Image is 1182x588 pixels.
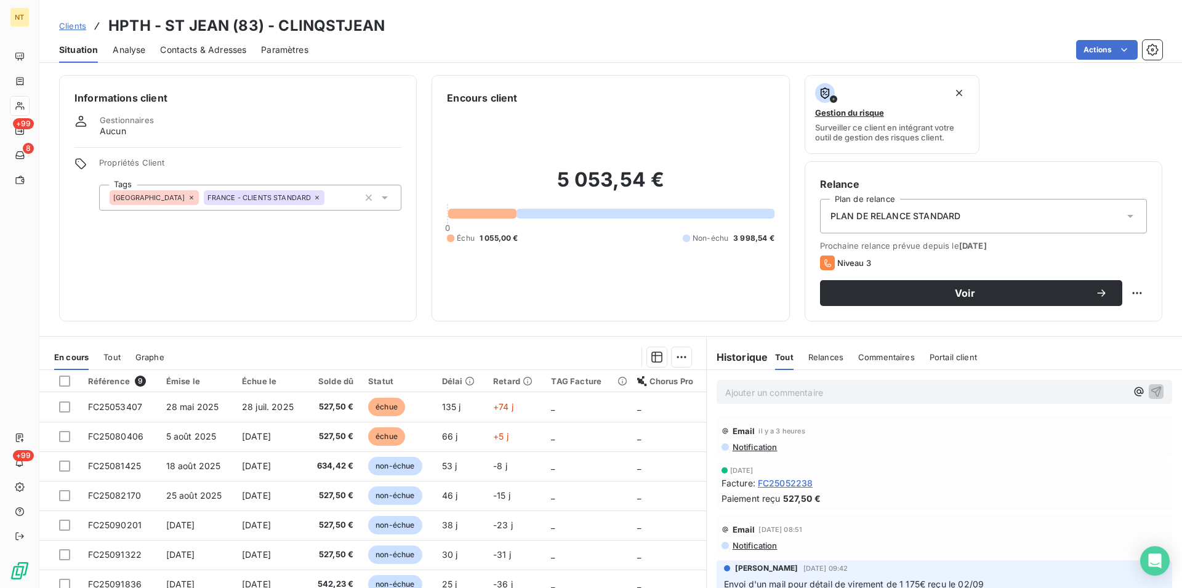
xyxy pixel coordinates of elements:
[23,143,34,154] span: 8
[733,233,774,244] span: 3 998,54 €
[480,233,518,244] span: 1 055,00 €
[837,258,871,268] span: Niveau 3
[324,192,334,203] input: Ajouter une valeur
[637,549,641,560] span: _
[313,519,353,531] span: 527,50 €
[368,486,422,505] span: non-échue
[758,427,805,435] span: il y a 3 heures
[166,431,217,441] span: 5 août 2025
[103,352,121,362] span: Tout
[493,431,509,441] span: +5 j
[637,431,641,441] span: _
[758,526,802,533] span: [DATE] 08:51
[166,490,222,501] span: 25 août 2025
[166,461,221,471] span: 18 août 2025
[113,194,185,201] span: [GEOGRAPHIC_DATA]
[820,177,1147,191] h6: Relance
[820,241,1147,251] span: Prochaine relance prévue depuis le
[805,75,980,154] button: Gestion du risqueSurveiller ce client en intégrant votre outil de gestion des risques client.
[815,108,884,118] span: Gestion du risque
[457,233,475,244] span: Échu
[783,492,821,505] span: 527,50 €
[707,350,768,364] h6: Historique
[368,376,427,386] div: Statut
[10,7,30,27] div: NT
[313,460,353,472] span: 634,42 €
[820,280,1122,306] button: Voir
[368,457,422,475] span: non-échue
[447,91,517,105] h6: Encours client
[493,490,510,501] span: -15 j
[59,21,86,31] span: Clients
[758,477,813,489] span: FC25052238
[135,376,146,387] span: 9
[242,520,271,530] span: [DATE]
[113,44,145,56] span: Analyse
[835,288,1095,298] span: Voir
[88,401,143,412] span: FC25053407
[99,158,401,175] span: Propriétés Client
[54,352,89,362] span: En cours
[551,520,555,530] span: _
[442,520,458,530] span: 38 j
[830,210,961,222] span: PLAN DE RELANCE STANDARD
[803,565,848,572] span: [DATE] 09:42
[637,461,641,471] span: _
[261,44,308,56] span: Paramètres
[493,376,536,386] div: Retard
[858,352,915,362] span: Commentaires
[88,520,142,530] span: FC25090201
[88,376,151,387] div: Référence
[808,352,843,362] span: Relances
[959,241,987,251] span: [DATE]
[551,431,555,441] span: _
[442,490,458,501] span: 46 j
[447,167,774,204] h2: 5 053,54 €
[637,401,641,412] span: _
[88,490,142,501] span: FC25082170
[722,477,755,489] span: Facture :
[368,546,422,564] span: non-échue
[637,376,699,386] div: Chorus Pro
[493,549,511,560] span: -31 j
[493,461,507,471] span: -8 j
[442,431,458,441] span: 66 j
[442,549,458,560] span: 30 j
[551,461,555,471] span: _
[442,461,457,471] span: 53 j
[815,123,970,142] span: Surveiller ce client en intégrant votre outil de gestion des risques client.
[100,115,154,125] span: Gestionnaires
[313,376,353,386] div: Solde dû
[242,376,299,386] div: Échue le
[166,520,195,530] span: [DATE]
[731,442,778,452] span: Notification
[108,15,385,37] h3: HPTH - ST JEAN (83) - CLINQSTJEAN
[730,467,754,474] span: [DATE]
[242,431,271,441] span: [DATE]
[493,520,513,530] span: -23 j
[551,490,555,501] span: _
[551,376,622,386] div: TAG Facture
[722,492,781,505] span: Paiement reçu
[637,520,641,530] span: _
[242,490,271,501] span: [DATE]
[313,489,353,502] span: 527,50 €
[135,352,164,362] span: Graphe
[733,426,755,436] span: Email
[368,398,405,416] span: échue
[313,401,353,413] span: 527,50 €
[207,194,312,201] span: FRANCE - CLIENTS STANDARD
[442,401,461,412] span: 135 j
[88,461,142,471] span: FC25081425
[313,549,353,561] span: 527,50 €
[1076,40,1138,60] button: Actions
[551,549,555,560] span: _
[74,91,401,105] h6: Informations client
[735,563,798,574] span: [PERSON_NAME]
[693,233,728,244] span: Non-échu
[59,44,98,56] span: Situation
[59,20,86,32] a: Clients
[166,376,227,386] div: Émise le
[160,44,246,56] span: Contacts & Adresses
[493,401,513,412] span: +74 j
